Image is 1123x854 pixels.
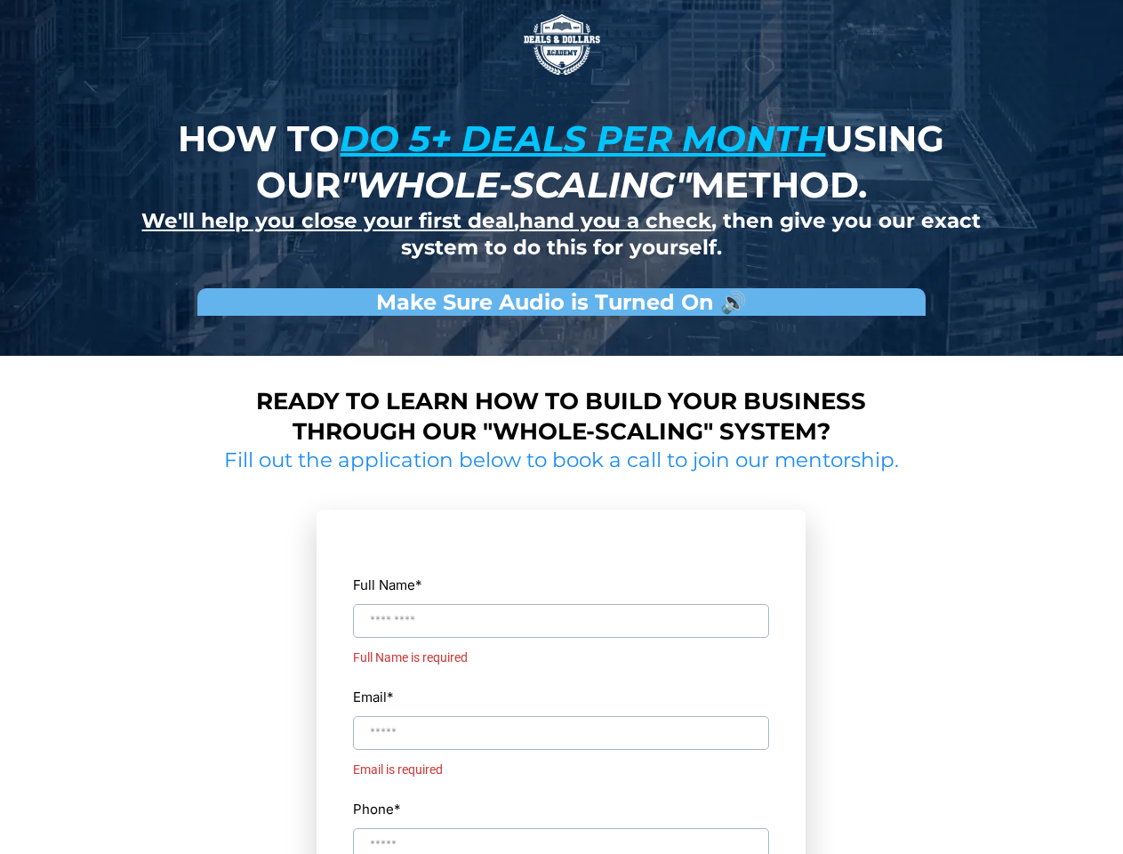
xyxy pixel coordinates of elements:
strong: Make Sure Audio is Turned On 🔊 [376,289,747,315]
strong: Ready to learn how to build your business through our "whole-scaling" system? [256,387,866,446]
u: We'll help you close your first deal [141,208,514,233]
div: Email is required [353,759,769,781]
u: do 5+ deals per month [340,117,825,160]
strong: How to using our method. [178,117,944,206]
label: Full Name [353,573,769,597]
label: Phone [353,797,769,821]
div: Full Name is required [353,647,769,669]
label: Email [353,685,394,709]
h2: Fill out the application below to book a call to join our mentorship. [218,447,906,474]
u: hand you a check [519,208,711,233]
em: "whole-scaling" [341,163,691,206]
strong: , , then give you our exact system to do this for yourself. [141,208,981,260]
